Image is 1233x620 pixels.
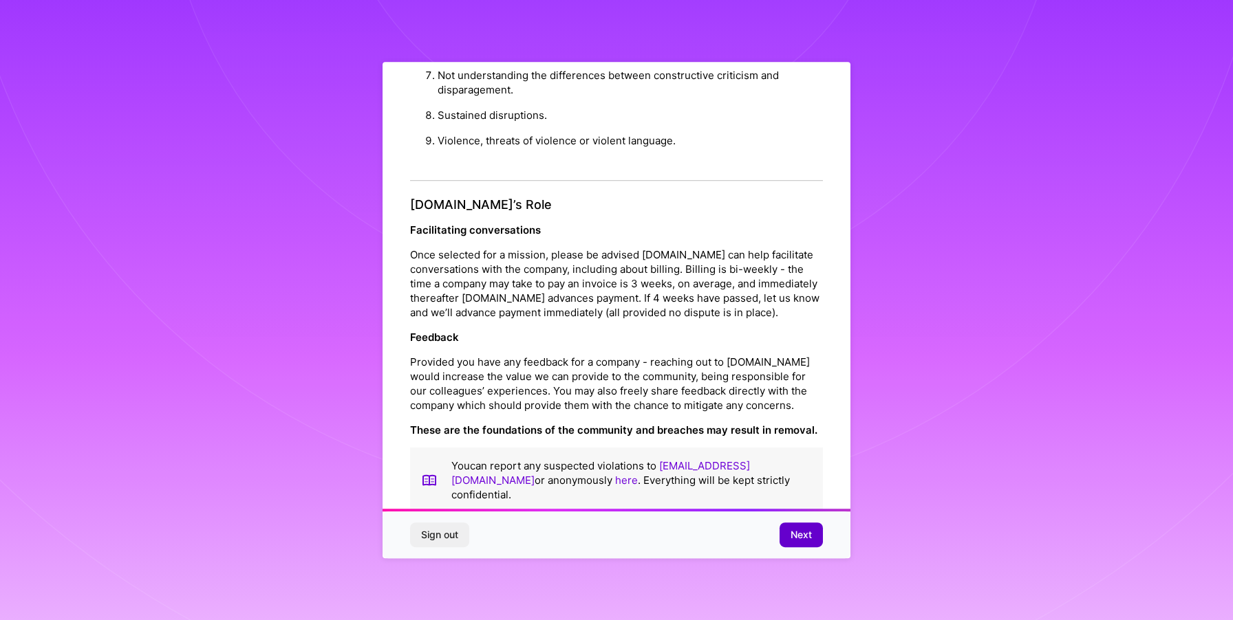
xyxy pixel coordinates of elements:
h4: [DOMAIN_NAME]’s Role [410,197,823,212]
a: [EMAIL_ADDRESS][DOMAIN_NAME] [451,460,750,487]
button: Next [780,522,823,547]
li: Not understanding the differences between constructive criticism and disparagement. [438,63,823,102]
p: Once selected for a mission, please be advised [DOMAIN_NAME] can help facilitate conversations wi... [410,248,823,320]
a: here [615,474,638,487]
li: Violence, threats of violence or violent language. [438,128,823,153]
p: You can report any suspected violations to or anonymously . Everything will be kept strictly conf... [451,459,812,502]
strong: Facilitating conversations [410,224,541,237]
span: Sign out [421,528,458,542]
strong: Feedback [410,331,459,344]
span: Next [791,528,812,542]
img: book icon [421,459,438,502]
strong: These are the foundations of the community and breaches may result in removal. [410,424,817,437]
li: Sustained disruptions. [438,102,823,128]
p: Provided you have any feedback for a company - reaching out to [DOMAIN_NAME] would increase the v... [410,355,823,413]
button: Sign out [410,522,469,547]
